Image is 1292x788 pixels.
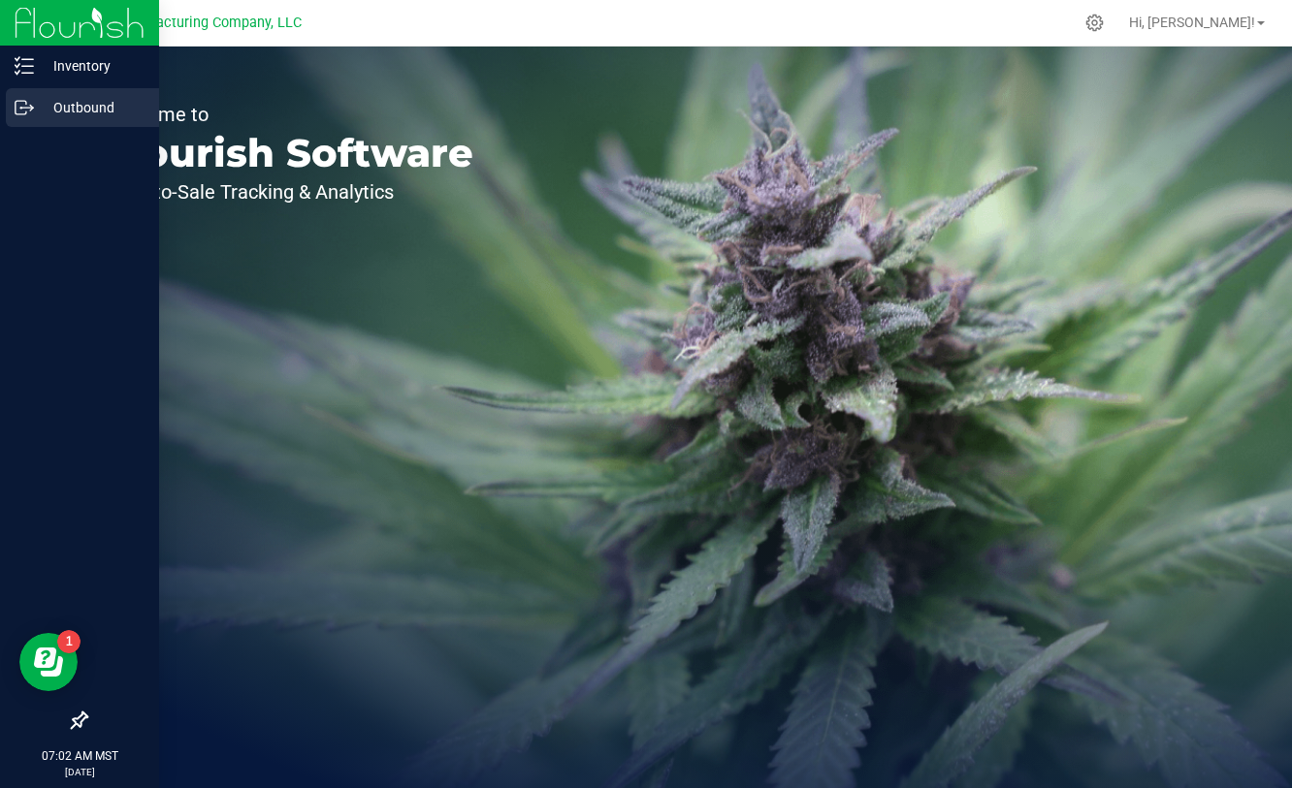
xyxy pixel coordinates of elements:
[105,134,473,173] p: Flourish Software
[9,765,150,779] p: [DATE]
[34,96,150,119] p: Outbound
[19,633,78,691] iframe: Resource center
[57,630,81,653] iframe: Resource center unread badge
[105,182,473,202] p: Seed-to-Sale Tracking & Analytics
[1129,15,1255,30] span: Hi, [PERSON_NAME]!
[94,15,302,31] span: BB Manufacturing Company, LLC
[9,747,150,765] p: 07:02 AM MST
[15,56,34,76] inline-svg: Inventory
[105,105,473,124] p: Welcome to
[15,98,34,117] inline-svg: Outbound
[34,54,150,78] p: Inventory
[1082,14,1107,32] div: Manage settings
